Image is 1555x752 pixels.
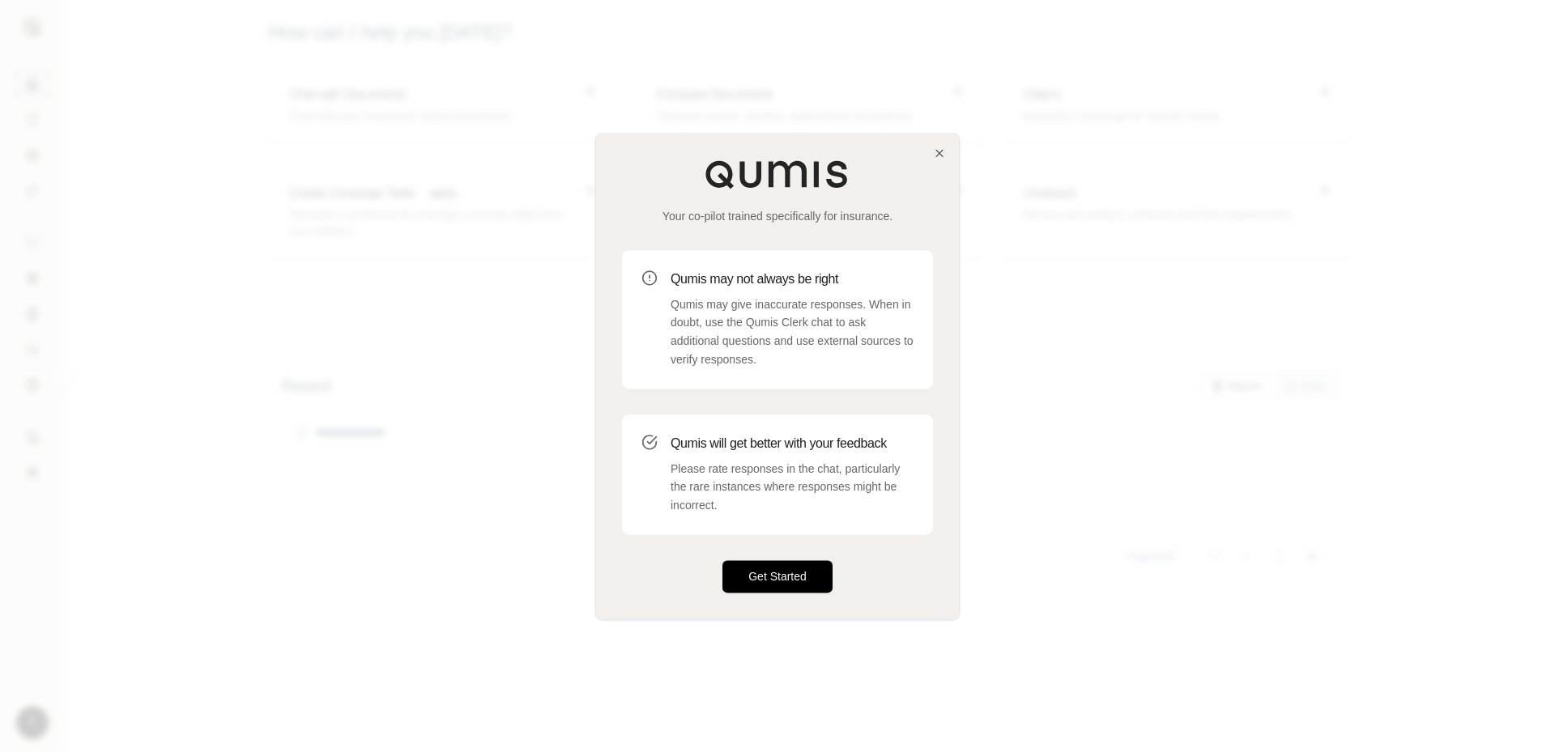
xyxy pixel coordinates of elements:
[622,208,933,224] p: Your co-pilot trained specifically for insurance.
[705,159,850,189] img: Qumis Logo
[671,295,914,369] p: Qumis may give inaccurate responses. When in doubt, use the Qumis Clerk chat to ask additional qu...
[671,270,914,289] h3: Qumis may not always be right
[671,434,914,453] h3: Qumis will get better with your feedback
[722,560,833,593] button: Get Started
[671,460,914,515] p: Please rate responses in the chat, particularly the rare instances where responses might be incor...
